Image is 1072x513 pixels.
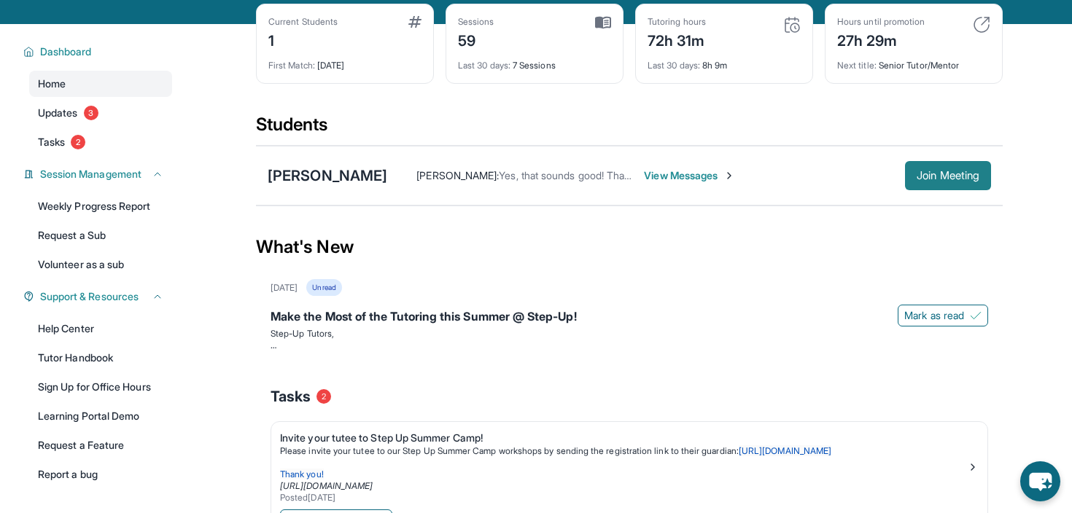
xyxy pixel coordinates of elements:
[29,193,172,219] a: Weekly Progress Report
[416,169,499,181] span: [PERSON_NAME] :
[29,345,172,371] a: Tutor Handbook
[256,215,1003,279] div: What's New
[34,44,163,59] button: Dashboard
[408,16,422,28] img: card
[306,279,341,296] div: Unread
[280,492,967,504] div: Posted [DATE]
[38,77,66,91] span: Home
[271,282,298,294] div: [DATE]
[316,389,331,404] span: 2
[271,308,988,328] div: Make the Most of the Tutoring this Summer @ Step-Up!
[648,60,700,71] span: Last 30 days :
[648,28,706,51] div: 72h 31m
[268,28,338,51] div: 1
[40,44,92,59] span: Dashboard
[837,51,990,71] div: Senior Tutor/Mentor
[783,16,801,34] img: card
[268,165,387,186] div: [PERSON_NAME]
[34,289,163,304] button: Support & Resources
[29,461,172,487] a: Report a bug
[84,106,98,120] span: 3
[499,169,657,181] span: Yes, that sounds good! Thank you!
[458,28,494,51] div: 59
[970,310,982,321] img: Mark as read
[29,316,172,342] a: Help Center
[271,328,988,340] p: Step-Up Tutors,
[256,113,1003,145] div: Students
[595,16,611,29] img: card
[648,51,801,71] div: 8h 9m
[29,222,172,248] a: Request a Sub
[38,135,65,149] span: Tasks
[723,170,735,181] img: Chevron-Right
[29,71,172,97] a: Home
[29,129,172,155] a: Tasks2
[40,289,139,304] span: Support & Resources
[29,251,172,278] a: Volunteer as a sub
[268,60,315,71] span: First Match :
[458,16,494,28] div: Sessions
[648,16,706,28] div: Tutoring hours
[29,432,172,458] a: Request a Feature
[71,135,85,149] span: 2
[837,28,925,51] div: 27h 29m
[280,445,967,457] p: Please invite your tutee to our Step Up Summer Camp workshops by sending the registration link to...
[280,431,967,445] div: Invite your tutee to Step Up Summer Camp!
[644,168,735,183] span: View Messages
[739,445,831,456] a: [URL][DOMAIN_NAME]
[837,60,877,71] span: Next title :
[271,422,987,506] a: Invite your tutee to Step Up Summer Camp!Please invite your tutee to our Step Up Summer Camp work...
[29,403,172,429] a: Learning Portal Demo
[280,480,373,491] a: [URL][DOMAIN_NAME]
[268,16,338,28] div: Current Students
[29,374,172,400] a: Sign Up for Office Hours
[905,161,991,190] button: Join Meeting
[280,469,324,479] span: Thank you!
[458,60,510,71] span: Last 30 days :
[898,305,988,326] button: Mark as read
[458,51,611,71] div: 7 Sessions
[268,51,422,71] div: [DATE]
[34,167,163,181] button: Session Management
[38,106,78,120] span: Updates
[904,308,964,323] span: Mark as read
[973,16,990,34] img: card
[271,386,311,407] span: Tasks
[40,167,141,181] span: Session Management
[29,100,172,126] a: Updates3
[1020,461,1060,501] button: chat-button
[917,171,979,180] span: Join Meeting
[837,16,925,28] div: Hours until promotion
